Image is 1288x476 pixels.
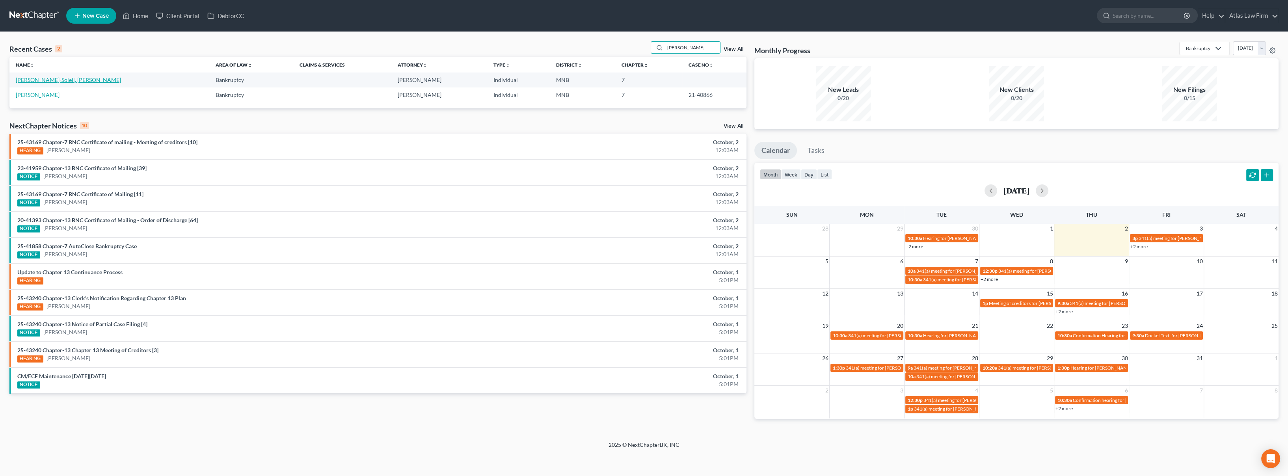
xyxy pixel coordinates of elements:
[1261,449,1280,468] div: Open Intercom Messenger
[43,172,87,180] a: [PERSON_NAME]
[724,123,743,129] a: View All
[17,381,40,389] div: NOTICE
[17,217,198,223] a: 20-41393 Chapter-13 BNC Certificate of Mailing - Order of Discharge [64]
[503,354,739,362] div: 5:01PM
[816,85,871,94] div: New Leads
[503,320,739,328] div: October, 1
[293,57,391,73] th: Claims & Services
[43,224,87,232] a: [PERSON_NAME]
[43,250,87,258] a: [PERSON_NAME]
[17,347,158,353] a: 25-43240 Chapter-13 Chapter 13 Meeting of Creditors [3]
[487,73,550,87] td: Individual
[419,441,869,455] div: 2025 © NextChapterBK, INC
[9,121,89,130] div: NextChapter Notices
[17,199,40,206] div: NOTICE
[983,268,998,274] span: 12:30p
[923,277,1041,283] span: 341(a) meeting for [PERSON_NAME] & [PERSON_NAME]
[248,63,252,68] i: unfold_more
[974,257,979,266] span: 7
[689,62,714,68] a: Case Nounfold_more
[971,321,979,331] span: 21
[682,87,746,102] td: 21-40866
[1057,365,1070,371] span: 1:30p
[908,268,916,274] span: 10a
[30,63,35,68] i: unfold_more
[1274,353,1279,363] span: 1
[1274,224,1279,233] span: 4
[43,198,87,206] a: [PERSON_NAME]
[1162,94,1217,102] div: 0/15
[781,169,801,180] button: week
[754,46,810,55] h3: Monthly Progress
[503,146,739,154] div: 12:03AM
[1271,321,1279,331] span: 25
[908,374,916,379] span: 10a
[17,173,40,180] div: NOTICE
[908,235,922,241] span: 10:30a
[896,353,904,363] span: 27
[503,302,739,310] div: 5:01PM
[1132,235,1138,241] span: 3p
[860,211,874,218] span: Mon
[908,406,913,412] span: 1p
[1130,244,1148,249] a: +2 more
[1010,211,1023,218] span: Wed
[1070,365,1132,371] span: Hearing for [PERSON_NAME]
[503,190,739,198] div: October, 2
[923,235,1026,241] span: Hearing for [PERSON_NAME] & [PERSON_NAME]
[80,122,89,129] div: 10
[1124,224,1129,233] span: 2
[16,91,60,98] a: [PERSON_NAME]
[1070,300,1146,306] span: 341(a) meeting for [PERSON_NAME]
[923,333,1026,338] span: Hearing for [PERSON_NAME] & [PERSON_NAME]
[503,164,739,172] div: October, 2
[1274,386,1279,395] span: 8
[906,244,923,249] a: +2 more
[503,346,739,354] div: October, 1
[17,269,123,275] a: Update to Chapter 13 Continuance Process
[17,321,147,327] a: 25-43240 Chapter-13 Notice of Partial Case Filing [4]
[936,211,947,218] span: Tue
[983,300,988,306] span: 1p
[550,73,615,87] td: MNB
[983,365,997,371] span: 10:20a
[833,365,845,371] span: 1:30p
[550,87,615,102] td: MNB
[998,365,1074,371] span: 341(a) meeting for [PERSON_NAME]
[1198,9,1225,23] a: Help
[17,225,40,232] div: NOTICE
[1271,289,1279,298] span: 18
[971,353,979,363] span: 28
[971,289,979,298] span: 14
[17,277,43,284] div: HEARING
[908,365,913,371] span: 9a
[503,216,739,224] div: October, 2
[43,328,87,336] a: [PERSON_NAME]
[503,268,739,276] div: October, 1
[1225,9,1278,23] a: Atlas Law Firm
[17,251,40,258] div: NOTICE
[1003,186,1029,195] h2: [DATE]
[391,87,487,102] td: [PERSON_NAME]
[1055,309,1073,314] a: +2 more
[493,62,510,68] a: Typeunfold_more
[1124,257,1129,266] span: 9
[989,85,1044,94] div: New Clients
[989,300,1117,306] span: Meeting of creditors for [PERSON_NAME] & [PERSON_NAME]
[1145,333,1215,338] span: Docket Text: for [PERSON_NAME]
[503,328,739,336] div: 5:01PM
[17,329,40,337] div: NOTICE
[615,73,682,87] td: 7
[503,242,739,250] div: October, 2
[398,62,428,68] a: Attorneyunfold_more
[391,73,487,87] td: [PERSON_NAME]
[503,276,739,284] div: 5:01PM
[622,62,648,68] a: Chapterunfold_more
[216,62,252,68] a: Area of Lawunfold_more
[821,224,829,233] span: 28
[981,276,998,282] a: +2 more
[503,380,739,388] div: 5:01PM
[724,46,743,52] a: View All
[665,42,720,53] input: Search by name...
[916,268,992,274] span: 341(a) meeting for [PERSON_NAME]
